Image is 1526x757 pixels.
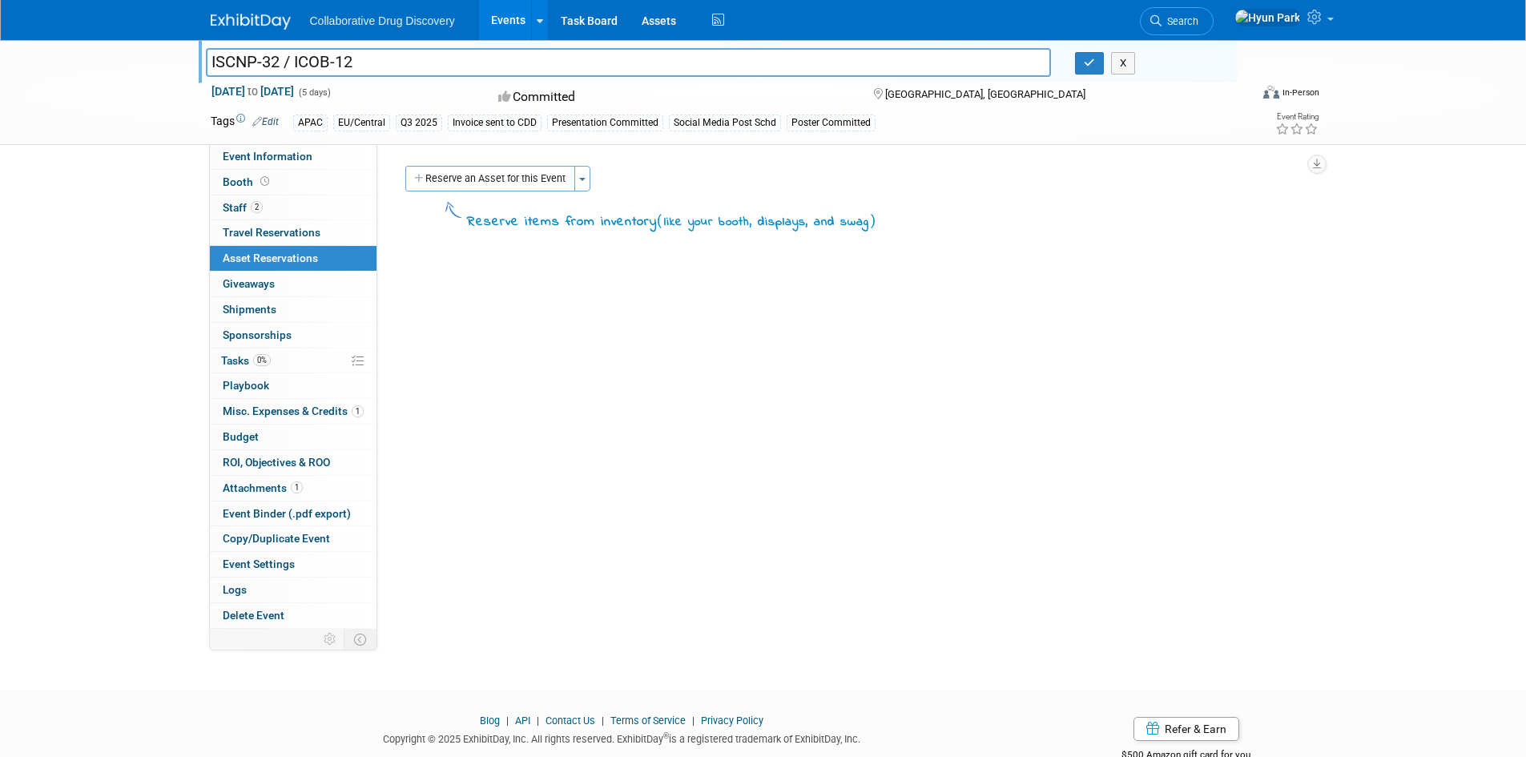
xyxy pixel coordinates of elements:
[467,211,876,232] div: Reserve items from inventory
[210,526,376,551] a: Copy/Duplicate Event
[669,115,781,131] div: Social Media Post Schd
[664,213,869,231] span: like your booth, displays, and swag
[610,715,686,727] a: Terms of Service
[293,115,328,131] div: APAC
[885,88,1085,100] span: [GEOGRAPHIC_DATA], [GEOGRAPHIC_DATA]
[405,166,575,191] button: Reserve an Asset for this Event
[223,507,351,520] span: Event Binder (.pdf export)
[223,277,275,290] span: Giveaways
[598,715,608,727] span: |
[223,379,269,392] span: Playbook
[223,405,364,417] span: Misc. Expenses & Credits
[352,405,364,417] span: 1
[515,715,530,727] a: API
[223,583,247,596] span: Logs
[210,272,376,296] a: Giveaways
[869,212,876,228] span: )
[223,175,272,188] span: Booth
[223,609,284,622] span: Delete Event
[221,354,271,367] span: Tasks
[787,115,876,131] div: Poster Committed
[310,14,455,27] span: Collaborative Drug Discovery
[1111,52,1136,74] button: X
[223,532,330,545] span: Copy/Duplicate Event
[210,348,376,373] a: Tasks0%
[211,14,291,30] img: ExhibitDay
[253,354,271,366] span: 0%
[210,603,376,628] a: Delete Event
[223,481,303,494] span: Attachments
[211,84,295,99] span: [DATE] [DATE]
[223,150,312,163] span: Event Information
[211,728,1034,747] div: Copyright © 2025 ExhibitDay, Inc. All rights reserved. ExhibitDay is a registered trademark of Ex...
[210,476,376,501] a: Attachments1
[448,115,542,131] div: Invoice sent to CDD
[546,715,595,727] a: Contact Us
[211,113,279,131] td: Tags
[210,578,376,602] a: Logs
[344,629,376,650] td: Toggle Event Tabs
[657,212,664,228] span: (
[252,116,279,127] a: Edit
[210,195,376,220] a: Staff2
[1155,83,1320,107] div: Event Format
[210,501,376,526] a: Event Binder (.pdf export)
[1275,113,1319,121] div: Event Rating
[297,87,331,98] span: (5 days)
[210,220,376,245] a: Travel Reservations
[210,323,376,348] a: Sponsorships
[210,399,376,424] a: Misc. Expenses & Credits1
[480,715,500,727] a: Blog
[245,85,260,98] span: to
[1140,7,1214,35] a: Search
[396,115,442,131] div: Q3 2025
[223,456,330,469] span: ROI, Objectives & ROO
[1282,87,1319,99] div: In-Person
[502,715,513,727] span: |
[316,629,344,650] td: Personalize Event Tab Strip
[210,373,376,398] a: Playbook
[223,252,318,264] span: Asset Reservations
[223,558,295,570] span: Event Settings
[223,226,320,239] span: Travel Reservations
[223,430,259,443] span: Budget
[210,425,376,449] a: Budget
[688,715,699,727] span: |
[493,83,848,111] div: Committed
[251,201,263,213] span: 2
[533,715,543,727] span: |
[210,450,376,475] a: ROI, Objectives & ROO
[1162,15,1198,27] span: Search
[663,731,669,740] sup: ®
[701,715,763,727] a: Privacy Policy
[291,481,303,493] span: 1
[1133,717,1239,741] a: Refer & Earn
[1234,9,1301,26] img: Hyun Park
[210,170,376,195] a: Booth
[257,175,272,187] span: Booth not reserved yet
[210,246,376,271] a: Asset Reservations
[547,115,663,131] div: Presentation Committed
[210,144,376,169] a: Event Information
[223,201,263,214] span: Staff
[1263,86,1279,99] img: Format-Inperson.png
[223,303,276,316] span: Shipments
[210,297,376,322] a: Shipments
[210,552,376,577] a: Event Settings
[333,115,390,131] div: EU/Central
[223,328,292,341] span: Sponsorships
